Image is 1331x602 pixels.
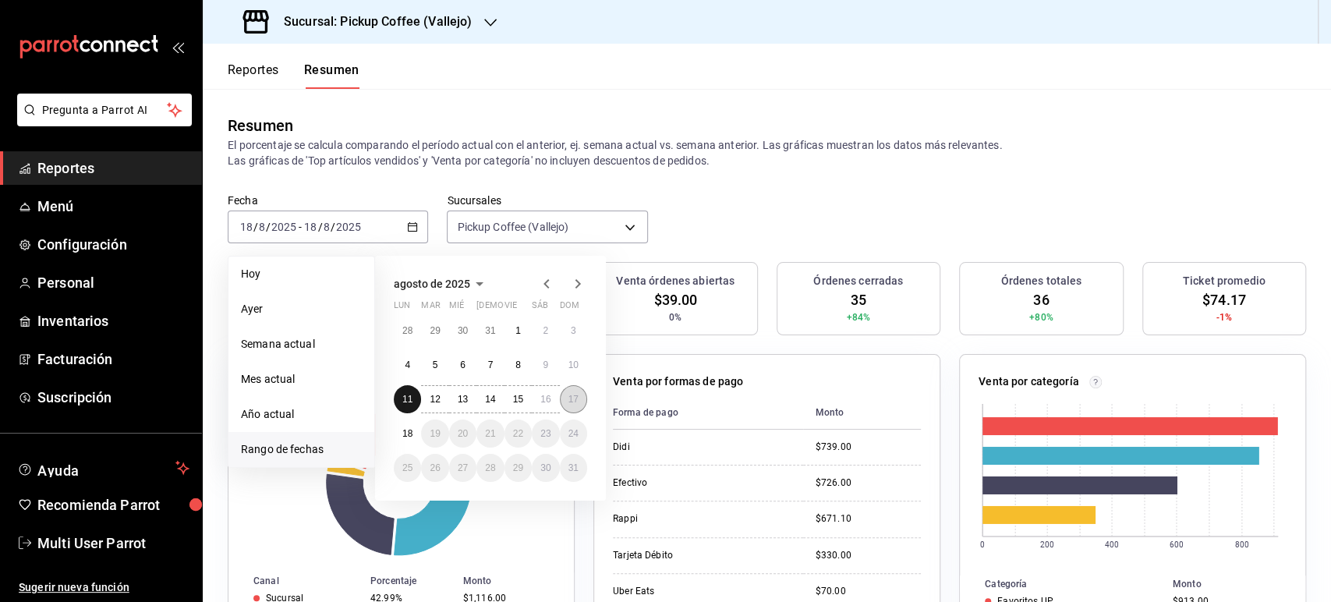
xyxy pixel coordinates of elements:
[430,325,440,336] abbr: 29 de julio de 2025
[394,300,410,317] abbr: lunes
[331,221,335,233] span: /
[560,420,587,448] button: 24 de agosto de 2025
[228,62,279,89] button: Reportes
[960,575,1166,593] th: Categoría
[37,349,189,370] span: Facturación
[37,196,189,217] span: Menú
[172,41,184,53] button: open_drawer_menu
[1166,575,1305,593] th: Monto
[394,278,470,290] span: agosto de 2025
[394,274,489,293] button: agosto de 2025
[405,359,410,370] abbr: 4 de agosto de 2025
[560,300,579,317] abbr: domingo
[42,102,168,119] span: Pregunta a Parrot AI
[846,310,870,324] span: +84%
[513,428,523,439] abbr: 22 de agosto de 2025
[394,385,421,413] button: 11 de agosto de 2025
[851,289,866,310] span: 35
[458,325,468,336] abbr: 30 de julio de 2025
[1235,540,1249,549] text: 800
[421,300,440,317] abbr: martes
[560,317,587,345] button: 3 de agosto de 2025
[241,406,362,423] span: Año actual
[458,394,468,405] abbr: 13 de agosto de 2025
[394,420,421,448] button: 18 de agosto de 2025
[476,317,504,345] button: 31 de julio de 2025
[241,371,362,388] span: Mes actual
[1000,273,1081,289] h3: Órdenes totales
[271,12,472,31] h3: Sucursal: Pickup Coffee (Vallejo)
[568,428,579,439] abbr: 24 de agosto de 2025
[228,62,359,89] div: navigation tabs
[402,325,412,336] abbr: 28 de julio de 2025
[1183,273,1266,289] h3: Ticket promedio
[17,94,192,126] button: Pregunta a Parrot AI
[239,221,253,233] input: --
[447,195,647,206] label: Sucursales
[543,325,548,336] abbr: 2 de agosto de 2025
[1202,289,1246,310] span: $74.17
[613,585,769,598] div: Uber Eats
[1033,289,1049,310] span: 36
[980,540,985,549] text: 0
[532,454,559,482] button: 30 de agosto de 2025
[241,301,362,317] span: Ayer
[504,317,532,345] button: 1 de agosto de 2025
[476,300,568,317] abbr: jueves
[421,385,448,413] button: 12 de agosto de 2025
[449,351,476,379] button: 6 de agosto de 2025
[613,512,769,526] div: Rappi
[803,396,921,430] th: Monto
[266,221,271,233] span: /
[653,289,697,310] span: $39.00
[816,441,921,454] div: $739.00
[476,420,504,448] button: 21 de agosto de 2025
[540,428,550,439] abbr: 23 de agosto de 2025
[402,462,412,473] abbr: 25 de agosto de 2025
[669,310,681,324] span: 0%
[241,336,362,352] span: Semana actual
[394,351,421,379] button: 4 de agosto de 2025
[37,494,189,515] span: Recomienda Parrot
[430,394,440,405] abbr: 12 de agosto de 2025
[476,454,504,482] button: 28 de agosto de 2025
[421,454,448,482] button: 26 de agosto de 2025
[228,137,1306,168] p: El porcentaje se calcula comparando el período actual con el anterior, ej. semana actual vs. sema...
[1170,540,1184,549] text: 600
[543,359,548,370] abbr: 9 de agosto de 2025
[560,454,587,482] button: 31 de agosto de 2025
[485,394,495,405] abbr: 14 de agosto de 2025
[560,385,587,413] button: 17 de agosto de 2025
[513,462,523,473] abbr: 29 de agosto de 2025
[816,585,921,598] div: $70.00
[460,359,465,370] abbr: 6 de agosto de 2025
[504,420,532,448] button: 22 de agosto de 2025
[560,351,587,379] button: 10 de agosto de 2025
[540,394,550,405] abbr: 16 de agosto de 2025
[421,317,448,345] button: 29 de julio de 2025
[421,420,448,448] button: 19 de agosto de 2025
[457,219,568,235] span: Pickup Coffee (Vallejo)
[613,374,743,390] p: Venta por formas de pago
[504,454,532,482] button: 29 de agosto de 2025
[504,300,517,317] abbr: viernes
[430,462,440,473] abbr: 26 de agosto de 2025
[613,396,803,430] th: Forma de pago
[271,221,297,233] input: ----
[430,428,440,439] abbr: 19 de agosto de 2025
[485,462,495,473] abbr: 28 de agosto de 2025
[1029,310,1053,324] span: +80%
[813,273,903,289] h3: Órdenes cerradas
[532,385,559,413] button: 16 de agosto de 2025
[37,158,189,179] span: Reportes
[816,512,921,526] div: $671.10
[228,195,428,206] label: Fecha
[458,462,468,473] abbr: 27 de agosto de 2025
[19,579,189,596] span: Sugerir nueva función
[532,351,559,379] button: 9 de agosto de 2025
[37,387,189,408] span: Suscripción
[568,359,579,370] abbr: 10 de agosto de 2025
[253,221,258,233] span: /
[816,476,921,490] div: $726.00
[394,317,421,345] button: 28 de julio de 2025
